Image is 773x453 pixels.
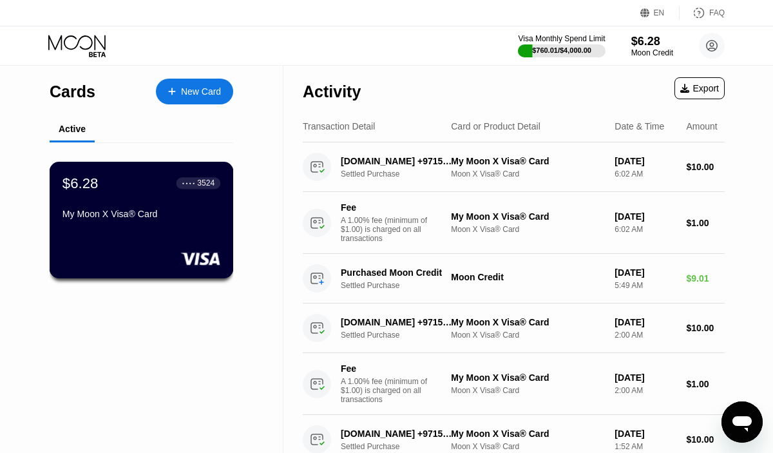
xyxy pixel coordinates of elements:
[451,225,604,234] div: Moon X Visa® Card
[687,121,718,131] div: Amount
[451,272,604,282] div: Moon Credit
[674,77,725,99] div: Export
[451,372,604,383] div: My Moon X Visa® Card
[341,377,437,404] div: A 1.00% fee (minimum of $1.00) is charged on all transactions
[615,156,676,166] div: [DATE]
[518,34,605,43] div: Visa Monthly Spend Limit
[451,156,604,166] div: My Moon X Visa® Card
[156,79,233,104] div: New Card
[687,162,725,172] div: $10.00
[680,6,725,19] div: FAQ
[451,429,604,439] div: My Moon X Visa® Card
[341,442,465,451] div: Settled Purchase
[303,121,375,131] div: Transaction Detail
[615,267,676,278] div: [DATE]
[341,169,465,178] div: Settled Purchase
[341,331,465,340] div: Settled Purchase
[451,121,540,131] div: Card or Product Detail
[615,225,676,234] div: 6:02 AM
[62,175,99,191] div: $6.28
[341,156,456,166] div: [DOMAIN_NAME] +971525386329AE
[50,162,233,278] div: $6.28● ● ● ●3524My Moon X Visa® Card
[451,331,604,340] div: Moon X Visa® Card
[518,34,605,57] div: Visa Monthly Spend Limit$760.01/$4,000.00
[615,386,676,395] div: 2:00 AM
[615,169,676,178] div: 6:02 AM
[615,211,676,222] div: [DATE]
[631,35,673,57] div: $6.28Moon Credit
[615,331,676,340] div: 2:00 AM
[640,6,680,19] div: EN
[615,317,676,327] div: [DATE]
[62,209,220,219] div: My Moon X Visa® Card
[687,379,725,389] div: $1.00
[615,121,664,131] div: Date & Time
[721,401,763,443] iframe: Кнопка запуска окна обмена сообщениями
[303,353,725,415] div: FeeA 1.00% fee (minimum of $1.00) is charged on all transactionsMy Moon X Visa® CardMoon X Visa® ...
[687,273,725,284] div: $9.01
[303,142,725,192] div: [DOMAIN_NAME] +971525386329AESettled PurchaseMy Moon X Visa® CardMoon X Visa® Card[DATE]6:02 AM$1...
[451,211,604,222] div: My Moon X Visa® Card
[341,317,456,327] div: [DOMAIN_NAME] +971525386329AE
[59,124,86,134] div: Active
[654,8,665,17] div: EN
[451,169,604,178] div: Moon X Visa® Card
[687,323,725,333] div: $10.00
[341,202,431,213] div: Fee
[687,218,725,228] div: $1.00
[615,372,676,383] div: [DATE]
[341,216,437,243] div: A 1.00% fee (minimum of $1.00) is charged on all transactions
[451,317,604,327] div: My Moon X Visa® Card
[181,86,221,97] div: New Card
[615,429,676,439] div: [DATE]
[615,281,676,290] div: 5:49 AM
[341,267,456,278] div: Purchased Moon Credit
[303,192,725,254] div: FeeA 1.00% fee (minimum of $1.00) is charged on all transactionsMy Moon X Visa® CardMoon X Visa® ...
[709,8,725,17] div: FAQ
[451,442,604,451] div: Moon X Visa® Card
[303,254,725,304] div: Purchased Moon CreditSettled PurchaseMoon Credit[DATE]5:49 AM$9.01
[687,434,725,445] div: $10.00
[615,442,676,451] div: 1:52 AM
[631,48,673,57] div: Moon Credit
[341,363,431,374] div: Fee
[303,82,361,101] div: Activity
[197,178,215,188] div: 3524
[341,281,465,290] div: Settled Purchase
[182,181,195,185] div: ● ● ● ●
[532,46,591,54] div: $760.01 / $4,000.00
[631,35,673,48] div: $6.28
[50,82,95,101] div: Cards
[451,386,604,395] div: Moon X Visa® Card
[303,304,725,353] div: [DOMAIN_NAME] +971525386329AESettled PurchaseMy Moon X Visa® CardMoon X Visa® Card[DATE]2:00 AM$1...
[680,83,719,93] div: Export
[341,429,456,439] div: [DOMAIN_NAME] +971525386329AE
